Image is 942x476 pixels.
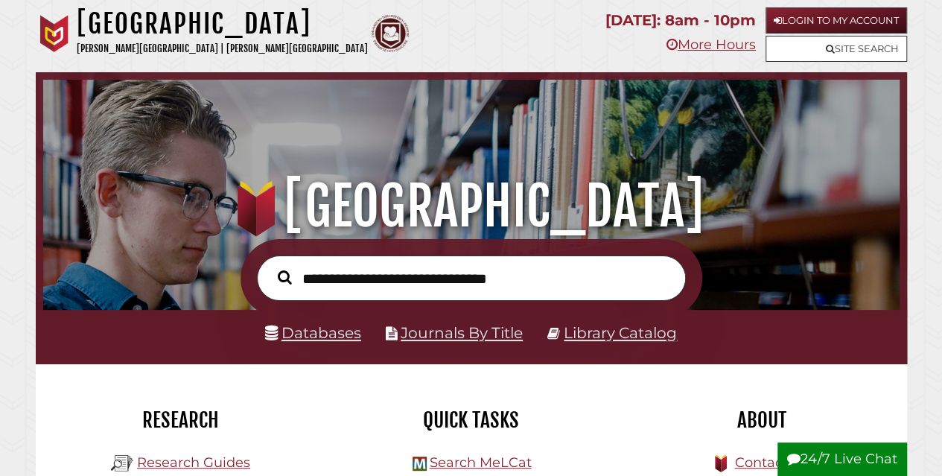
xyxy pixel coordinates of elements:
h2: Quick Tasks [337,407,605,433]
h1: [GEOGRAPHIC_DATA] [57,174,885,239]
p: [PERSON_NAME][GEOGRAPHIC_DATA] | [PERSON_NAME][GEOGRAPHIC_DATA] [77,40,368,57]
img: Hekman Library Logo [111,452,133,475]
h1: [GEOGRAPHIC_DATA] [77,7,368,40]
a: Login to My Account [766,7,907,34]
img: Calvin University [36,15,73,52]
a: Databases [265,323,361,342]
a: Research Guides [137,454,250,471]
img: Hekman Library Logo [413,457,427,471]
a: Site Search [766,36,907,62]
a: Search MeLCat [429,454,531,471]
h2: Research [47,407,315,433]
button: Search [270,267,299,288]
img: Calvin Theological Seminary [372,15,409,52]
a: Contact Us [734,454,808,471]
a: Journals By Title [401,323,523,342]
a: More Hours [666,37,756,53]
a: Library Catalog [564,323,677,342]
i: Search [278,270,292,285]
p: [DATE]: 8am - 10pm [605,7,756,34]
h2: About [628,407,896,433]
